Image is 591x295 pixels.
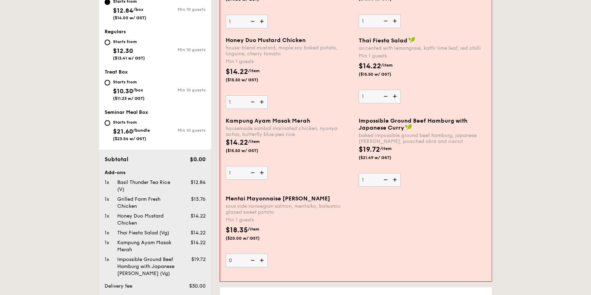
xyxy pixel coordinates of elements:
[133,88,143,92] span: /box
[226,45,353,57] div: house-blend mustard, maple soy baked potato, linguine, cherry tomato
[359,71,406,77] span: ($15.50 w/ GST)
[226,15,268,28] input: Min 1 guests$12.84/item($14.00 w/ GST)
[226,226,248,234] span: $18.35
[405,124,412,130] img: icon-vegan.f8ff3823.svg
[257,254,268,267] img: icon-add.58712e84.svg
[257,95,268,109] img: icon-add.58712e84.svg
[105,69,128,75] span: Treat Box
[226,254,268,267] input: Mentai Mayonnaise [PERSON_NAME]sous vide norwegian salmon, mentaiko, balsamic glazed sweet potato...
[102,239,114,246] div: 1x
[113,7,133,14] span: $12.84
[105,120,110,126] input: Starts from$21.60/bundle($23.54 w/ GST)Min 10 guests
[105,156,128,163] span: Subtotal
[359,145,380,154] span: $19.72
[191,230,206,236] span: $14.22
[114,239,178,253] div: Kampung Ayam Masak Merah
[380,90,390,103] img: icon-reduce.1d2dbef1.svg
[155,88,206,92] div: Min 10 guests
[133,7,144,12] span: /box
[105,283,132,289] span: Delivery fee
[155,7,206,12] div: Min 10 guests
[359,173,401,187] input: Impossible Ground Beef Hamburg with Japanese Currybaked impossible ground beef hamburg, japanese ...
[359,62,381,70] span: $14.22
[380,146,392,151] span: /item
[380,173,390,186] img: icon-reduce.1d2dbef1.svg
[226,148,273,153] span: ($15.50 w/ GST)
[226,68,248,76] span: $14.22
[105,109,148,115] span: Seminar Meal Box
[113,47,133,55] span: $12.30
[247,166,257,179] img: icon-reduce.1d2dbef1.svg
[247,15,257,28] img: icon-reduce.1d2dbef1.svg
[380,14,390,28] img: icon-reduce.1d2dbef1.svg
[191,256,206,262] span: $19.72
[247,95,257,109] img: icon-reduce.1d2dbef1.svg
[113,87,133,95] span: $10.30
[191,179,206,185] span: $12.84
[226,95,268,109] input: Honey Duo Mustard Chickenhouse-blend mustard, maple soy baked potato, linguine, cherry tomatoMin ...
[102,256,114,263] div: 1x
[190,156,206,163] span: $0.00
[257,166,268,179] img: icon-add.58712e84.svg
[114,179,178,193] div: Basil Thunder Tea Rice (V)
[113,96,145,101] span: ($11.23 w/ GST)
[226,195,330,202] span: Mentai Mayonnaise [PERSON_NAME]
[247,254,257,267] img: icon-reduce.1d2dbef1.svg
[226,117,310,124] span: Kampung Ayam Masak Merah
[248,139,260,144] span: /item
[102,179,114,186] div: 1x
[113,119,150,125] div: Starts from
[113,128,133,135] span: $21.60
[105,80,110,85] input: Starts from$10.30/box($11.23 w/ GST)Min 10 guests
[226,138,248,147] span: $14.22
[359,14,401,28] input: Min 1 guests$13.76/item($15.00 w/ GST)
[191,240,206,246] span: $14.22
[114,213,178,227] div: Honey Duo Mustard Chicken
[390,90,401,103] img: icon-add.58712e84.svg
[102,229,114,236] div: 1x
[105,40,110,45] input: Starts from$12.30($13.41 w/ GST)Min 10 guests
[226,37,306,43] span: Honey Duo Mustard Chicken
[226,203,353,215] div: sous vide norwegian salmon, mentaiko, balsamic glazed sweet potato
[155,47,206,52] div: Min 10 guests
[105,169,206,176] div: Add-ons
[390,14,401,28] img: icon-add.58712e84.svg
[248,227,259,232] span: /item
[189,283,206,289] span: $30.00
[133,128,150,133] span: /bundle
[359,37,407,44] span: Thai Fiesta Salad
[359,117,467,131] span: Impossible Ground Beef Hamburg with Japanese Curry
[114,229,178,236] div: Thai Fiesta Salad (Vg)
[381,63,393,68] span: /item
[155,128,206,133] div: Min 10 guests
[248,68,260,73] span: /item
[114,196,178,210] div: Grilled Farm Fresh Chicken
[226,77,273,83] span: ($15.50 w/ GST)
[359,90,401,103] input: Thai Fiesta Saladaccented with lemongrass, kaffir lime leaf, red chilliMin 1 guests$14.22/item($1...
[226,235,273,241] span: ($20.00 w/ GST)
[105,29,126,35] span: Regulars
[226,58,353,65] div: Min 1 guests
[359,155,406,160] span: ($21.49 w/ GST)
[359,45,486,51] div: accented with lemongrass, kaffir lime leaf, red chilli
[191,196,206,202] span: $13.76
[191,213,206,219] span: $14.22
[226,217,353,224] div: Min 1 guests
[113,79,145,85] div: Starts from
[113,136,146,141] span: ($23.54 w/ GST)
[359,132,486,144] div: baked impossible ground beef hamburg, japanese [PERSON_NAME], poached okra and carrot
[102,213,114,220] div: 1x
[102,196,114,203] div: 1x
[113,56,145,61] span: ($13.41 w/ GST)
[226,125,353,137] div: housemade sambal marinated chicken, nyonya achar, butterfly blue pea rice
[113,15,146,20] span: ($14.00 w/ GST)
[113,39,145,44] div: Starts from
[114,256,178,277] div: Impossible Ground Beef Hamburg with Japanese [PERSON_NAME] (Vg)
[257,15,268,28] img: icon-add.58712e84.svg
[226,166,268,180] input: Kampung Ayam Masak Merahhousemade sambal marinated chicken, nyonya achar, butterfly blue pea rice...
[408,37,415,43] img: icon-vegan.f8ff3823.svg
[359,53,486,60] div: Min 1 guests
[390,173,401,186] img: icon-add.58712e84.svg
